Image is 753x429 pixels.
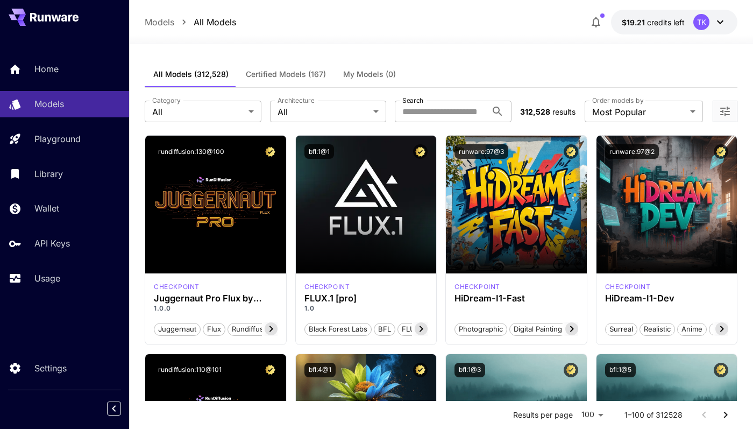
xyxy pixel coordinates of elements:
[34,362,67,375] p: Settings
[228,322,278,336] button: rundiffusion
[34,132,81,145] p: Playground
[34,97,64,110] p: Models
[454,322,507,336] button: Photographic
[605,293,729,304] h3: HiDream-I1-Dev
[605,144,659,159] button: runware:97@2
[374,322,395,336] button: BFL
[34,167,63,180] p: Library
[194,16,236,29] a: All Models
[606,324,637,335] span: Surreal
[263,144,278,159] button: Certified Model – Vetted for best performance and includes a commercial license.
[605,282,651,292] p: checkpoint
[413,363,428,377] button: Certified Model – Vetted for best performance and includes a commercial license.
[246,69,326,79] span: Certified Models (167)
[520,107,550,116] span: 312,528
[154,322,201,336] button: juggernaut
[154,304,278,313] p: 1.0.0
[278,106,370,118] span: All
[592,96,643,105] label: Order models by
[304,322,372,336] button: Black Forest Labs
[693,14,709,30] div: TK
[304,144,334,159] button: bfl:1@1
[719,105,731,118] button: Open more filters
[304,282,350,292] div: fluxpro
[145,16,236,29] nav: breadcrumb
[152,106,244,118] span: All
[647,18,685,27] span: credits left
[154,282,200,292] p: checkpoint
[678,324,706,335] span: Anime
[454,144,508,159] button: runware:97@3
[34,272,60,285] p: Usage
[605,322,637,336] button: Surreal
[510,324,566,335] span: Digital Painting
[677,322,707,336] button: Anime
[592,106,686,118] span: Most Popular
[552,107,576,116] span: results
[564,363,578,377] button: Certified Model – Vetted for best performance and includes a commercial license.
[305,324,371,335] span: Black Forest Labs
[509,322,566,336] button: Digital Painting
[454,293,578,304] h3: HiDream-I1-Fast
[34,62,59,75] p: Home
[513,410,573,420] p: Results per page
[611,10,737,34] button: $19.20576TK
[304,363,336,377] button: bfl:4@1
[154,282,200,292] div: FLUX.1 D
[107,402,121,416] button: Collapse sidebar
[605,363,636,377] button: bfl:1@5
[714,144,728,159] button: Certified Model – Vetted for best performance and includes a commercial license.
[154,324,200,335] span: juggernaut
[622,17,685,28] div: $19.20576
[455,324,507,335] span: Photographic
[624,410,683,420] p: 1–100 of 312528
[228,324,278,335] span: rundiffusion
[263,363,278,377] button: Certified Model – Vetted for best performance and includes a commercial license.
[709,324,743,335] span: Stylized
[622,18,647,27] span: $19.21
[304,304,428,313] p: 1.0
[454,282,500,292] p: checkpoint
[115,399,129,418] div: Collapse sidebar
[145,16,174,29] a: Models
[154,293,278,304] h3: Juggernaut Pro Flux by RunDiffusion
[154,363,226,377] button: rundiffusion:110@101
[278,96,314,105] label: Architecture
[577,407,607,423] div: 100
[34,237,70,250] p: API Keys
[413,144,428,159] button: Certified Model – Vetted for best performance and includes a commercial license.
[454,282,500,292] div: HiDream Fast
[203,322,225,336] button: flux
[153,69,229,79] span: All Models (312,528)
[714,363,728,377] button: Certified Model – Vetted for best performance and includes a commercial license.
[343,69,396,79] span: My Models (0)
[203,324,225,335] span: flux
[640,324,674,335] span: Realistic
[564,144,578,159] button: Certified Model – Vetted for best performance and includes a commercial license.
[304,282,350,292] p: checkpoint
[605,282,651,292] div: HiDream Dev
[709,322,743,336] button: Stylized
[152,96,181,105] label: Category
[154,144,229,159] button: rundiffusion:130@100
[34,202,59,215] p: Wallet
[398,324,447,335] span: FLUX.1 [pro]
[402,96,423,105] label: Search
[715,404,736,426] button: Go to next page
[454,363,485,377] button: bfl:1@3
[304,293,428,304] h3: FLUX.1 [pro]
[374,324,395,335] span: BFL
[640,322,675,336] button: Realistic
[397,322,447,336] button: FLUX.1 [pro]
